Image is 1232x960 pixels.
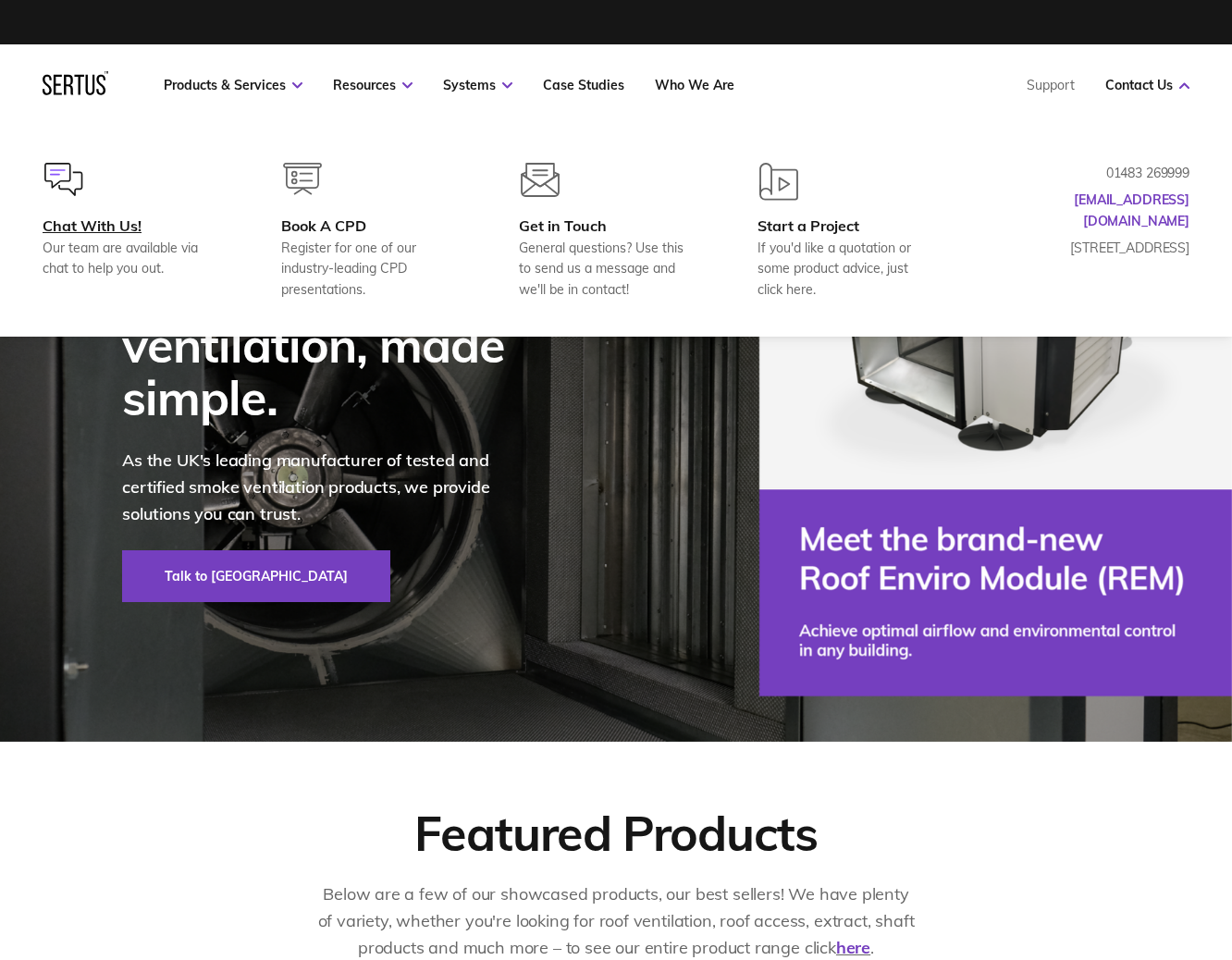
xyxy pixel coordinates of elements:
[1105,77,1189,93] a: Contact Us
[122,550,390,602] a: Talk to [GEOGRAPHIC_DATA]
[443,77,512,93] a: Systems
[1004,238,1189,258] p: [STREET_ADDRESS]
[519,216,697,235] div: Get in Touch
[414,803,818,863] div: Featured Products
[43,163,221,300] a: Chat With Us!Our team are available via chat to help you out.
[122,448,529,527] p: As the UK's leading manufacturer of tested and certified smoke ventilation products, we provide s...
[1004,163,1189,183] p: 01483 269999
[836,937,870,958] a: here
[281,238,460,300] div: Register for one of our industry-leading CPD presentations.
[758,238,936,300] div: If you'd like a quotation or some product advice, just click here.
[281,163,460,300] a: Book A CPDRegister for one of our industry-leading CPD presentations.
[43,238,221,279] div: Our team are available via chat to help you out.
[758,163,936,300] a: Start a ProjectIf you'd like a quotation or some product advice, just click here.
[164,77,302,93] a: Products & Services
[122,265,529,425] div: Smoke ventilation, made simple.
[519,238,697,300] div: General questions? Use this to send us a message and we'll be in contact!
[1027,77,1075,93] a: Support
[43,216,221,235] div: Chat With Us!
[1074,191,1189,228] a: [EMAIL_ADDRESS][DOMAIN_NAME]
[519,163,697,300] a: Get in TouchGeneral questions? Use this to send us a message and we'll be in contact!
[333,77,413,93] a: Resources
[281,216,460,235] div: Book A CPD
[44,163,83,196] img: chat-hover.svg
[758,216,936,235] div: Start a Project
[655,77,734,93] a: Who We Are
[543,77,624,93] a: Case Studies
